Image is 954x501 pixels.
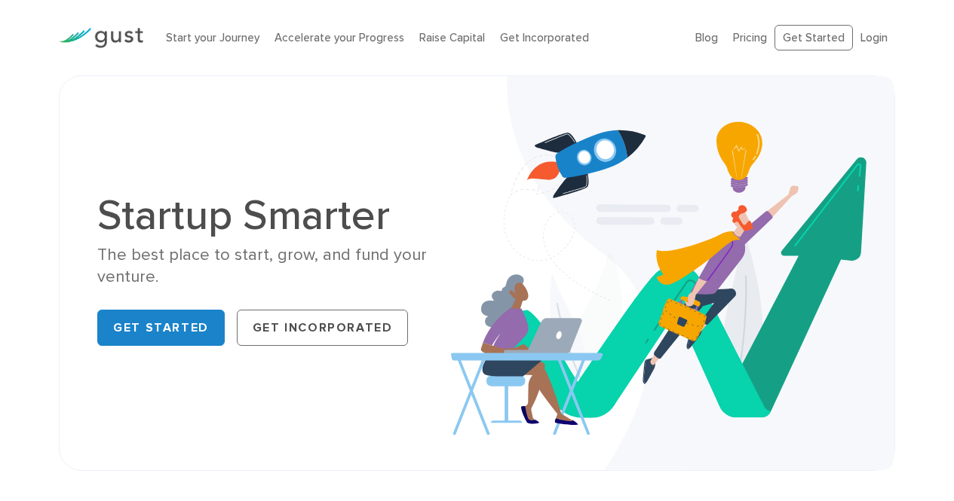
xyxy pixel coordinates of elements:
a: Get Started [97,310,225,346]
a: Accelerate your Progress [275,31,404,44]
a: Pricing [733,31,767,44]
h1: Startup Smarter [97,194,465,237]
a: Get Started [775,25,853,51]
a: Get Incorporated [500,31,589,44]
div: The best place to start, grow, and fund your venture. [97,244,465,289]
img: Startup Smarter Hero [451,76,894,470]
img: Gust Logo [59,28,143,48]
a: Get Incorporated [237,310,409,346]
a: Login [860,31,888,44]
a: Blog [695,31,718,44]
a: Raise Capital [419,31,485,44]
a: Start your Journey [166,31,259,44]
